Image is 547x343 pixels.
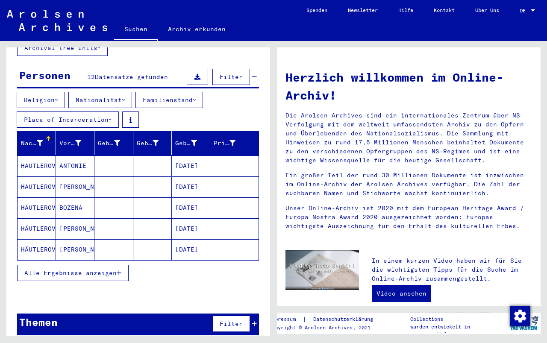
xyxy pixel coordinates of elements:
mat-cell: [PERSON_NAME] [56,218,94,239]
mat-header-cell: Vorname [56,131,94,155]
p: Die Arolsen Archives sind ein internationales Zentrum über NS-Verfolgung mit dem weltweit umfasse... [285,111,532,165]
span: Alle Ergebnisse anzeigen [24,269,117,277]
span: Datensätze gefunden [95,73,168,81]
div: Themen [19,314,58,330]
button: Religion [17,92,65,108]
span: Filter [220,73,243,81]
button: Filter [212,316,250,332]
span: Filter [220,320,243,328]
img: yv_logo.png [508,312,540,334]
p: Copyright © Arolsen Archives, 2021 [269,324,383,331]
mat-header-cell: Geburtsdatum [172,131,210,155]
div: Prisoner # [214,139,235,148]
mat-cell: HÄUTLEROVA [18,218,56,239]
mat-cell: [DATE] [172,218,210,239]
div: Geburt‏ [137,136,171,150]
button: Familienstand [135,92,203,108]
p: In einem kurzen Video haben wir für Sie die wichtigsten Tipps für die Suche im Online-Archiv zusa... [372,256,532,283]
div: Prisoner # [214,136,248,150]
p: Ein großer Teil der rund 30 Millionen Dokumente ist inzwischen im Online-Archiv der Arolsen Archi... [285,171,532,198]
h1: Herzlich willkommen im Online-Archiv! [285,68,532,104]
img: video.jpg [285,250,359,290]
a: Archiv erkunden [158,19,236,39]
mat-header-cell: Prisoner # [210,131,259,155]
a: Datenschutzerklärung [306,315,383,324]
div: Geburtsdatum [175,139,197,148]
button: Filter [212,69,250,85]
div: Geburtsdatum [175,136,210,150]
div: Vorname [59,139,81,148]
div: Geburtsname [98,139,120,148]
span: DE [520,8,529,14]
mat-header-cell: Geburtsname [94,131,133,155]
mat-cell: [PERSON_NAME] [56,239,94,260]
mat-cell: HÄUTLEROVA [18,239,56,260]
mat-cell: [DATE] [172,197,210,218]
mat-cell: HÄUTLEROVA [18,176,56,197]
mat-cell: [DATE] [172,155,210,176]
span: 12 [87,73,95,81]
div: Geburt‏ [137,139,159,148]
mat-cell: [PERSON_NAME] [56,176,94,197]
div: Nachname [21,139,43,148]
div: Personen [19,67,71,83]
div: | [269,315,383,324]
img: Arolsen_neg.svg [7,10,107,31]
mat-header-cell: Geburt‏ [133,131,172,155]
div: Vorname [59,136,94,150]
img: Zustimmung ändern [510,306,530,326]
button: Nationalität [68,92,132,108]
button: Archival tree units [17,40,108,56]
p: Unser Online-Archiv ist 2020 mit dem European Heritage Award / Europa Nostra Award 2020 ausgezeic... [285,204,532,231]
a: Suchen [114,19,158,41]
mat-cell: ANTONIE [56,155,94,176]
p: Die Arolsen Archives Online-Collections [410,308,508,323]
div: Geburtsname [98,136,132,150]
a: Video ansehen [372,285,431,302]
div: Nachname [21,136,56,150]
a: Impressum [269,315,303,324]
button: Place of Incarceration [17,111,119,128]
mat-header-cell: Nachname [18,131,56,155]
button: Alle Ergebnisse anzeigen [17,265,129,281]
mat-cell: BOZENA [56,197,94,218]
mat-cell: [DATE] [172,176,210,197]
p: wurden entwickelt in Partnerschaft mit [410,323,508,338]
mat-cell: HÄUTLEROVA [18,197,56,218]
mat-cell: HÄUTLEROVA [18,155,56,176]
mat-cell: [DATE] [172,239,210,260]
